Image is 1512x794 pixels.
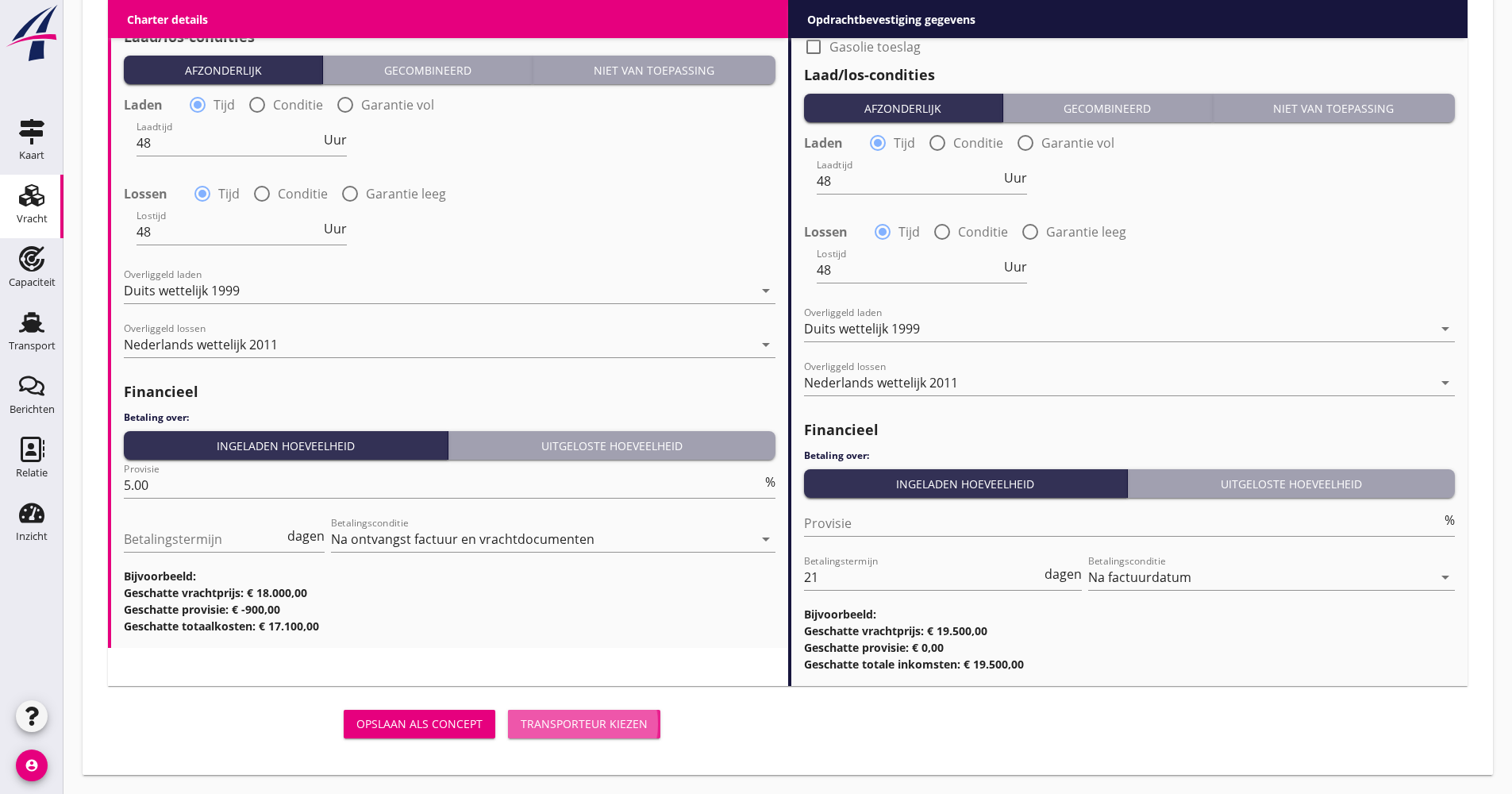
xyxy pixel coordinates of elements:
[1219,100,1449,117] div: Niet van toepassing
[356,715,483,732] div: Opslaan als concept
[324,133,347,146] span: Uur
[756,335,775,354] i: arrow_drop_down
[124,283,240,298] div: Duits wettelijk 1999
[508,710,660,738] button: Transporteur kiezen
[810,100,996,117] div: Afzonderlijk
[817,257,1001,283] input: Lostijd
[124,337,278,352] div: Nederlands wettelijk 2011
[9,277,56,287] div: Capaciteit
[1004,260,1027,273] span: Uur
[214,97,235,113] label: Tijd
[1041,568,1082,580] div: dagen
[361,97,434,113] label: Garantie vol
[756,281,775,300] i: arrow_drop_down
[762,476,775,488] div: %
[810,476,1121,492] div: Ingeladen hoeveelheid
[1441,514,1455,526] div: %
[324,222,347,235] span: Uur
[1134,476,1449,492] div: Uitgeloste hoeveelheid
[124,26,775,48] h2: Laad/los-condities
[17,214,48,224] div: Vracht
[124,584,775,601] h3: Geschatte vrachtprijs: € 18.000,00
[1010,100,1206,117] div: Gecombineerd
[898,224,920,240] label: Tijd
[894,135,915,151] label: Tijd
[455,437,769,454] div: Uitgeloste hoeveelheid
[130,437,441,454] div: Ingeladen hoeveelheid
[9,341,56,351] div: Transport
[1213,94,1455,122] button: Niet van toepassing
[331,532,594,546] div: Na ontvangst factuur en vrachtdocumenten
[804,565,1042,590] input: Betalingstermijn
[124,568,775,584] h3: Bijvoorbeeld:
[124,381,775,403] h2: Financieel
[804,606,1456,622] h3: Bijvoorbeeld:
[16,531,48,542] div: Inzicht
[804,64,1456,86] h2: Laad/los-condities
[804,419,1456,441] h2: Financieel
[804,449,1456,463] h4: Betaling over:
[804,94,1003,122] button: Afzonderlijk
[124,186,167,202] strong: Lossen
[829,39,921,55] label: Gasolie toeslag
[149,1,240,17] label: Gasolie toeslag
[284,530,325,542] div: dagen
[829,17,1071,33] label: Onder voorbehoud van voorgaande reis
[804,469,1129,498] button: Ingeladen hoeveelheid
[953,135,1003,151] label: Conditie
[124,601,775,618] h3: Geschatte provisie: € -900,00
[10,404,55,414] div: Berichten
[124,410,775,425] h4: Betaling over:
[273,97,323,113] label: Conditie
[1003,94,1213,122] button: Gecombineerd
[323,56,533,84] button: Gecombineerd
[278,186,328,202] label: Conditie
[958,224,1008,240] label: Conditie
[3,4,60,63] img: logo-small.a267ee39.svg
[756,530,775,549] i: arrow_drop_down
[804,135,843,151] strong: Laden
[1041,135,1114,151] label: Garantie vol
[539,62,768,79] div: Niet van toepassing
[1088,570,1191,584] div: Na factuurdatum
[124,472,762,498] input: Provisie
[804,622,1456,639] h3: Geschatte vrachtprijs: € 19.500,00
[521,715,648,732] div: Transporteur kiezen
[804,376,958,390] div: Nederlands wettelijk 2011
[16,750,48,781] i: account_circle
[1128,469,1455,498] button: Uitgeloste hoeveelheid
[804,322,920,336] div: Duits wettelijk 1999
[804,639,1456,656] h3: Geschatte provisie: € 0,00
[130,62,316,79] div: Afzonderlijk
[1004,172,1027,184] span: Uur
[804,656,1456,673] h3: Geschatte totale inkomsten: € 19.500,00
[1046,224,1126,240] label: Garantie leeg
[218,186,240,202] label: Tijd
[804,224,848,240] strong: Lossen
[804,511,1442,536] input: Provisie
[124,56,323,84] button: Afzonderlijk
[344,710,495,738] button: Opslaan als concept
[137,130,321,156] input: Laadtijd
[1436,373,1455,392] i: arrow_drop_down
[124,431,448,460] button: Ingeladen hoeveelheid
[448,431,775,460] button: Uitgeloste hoeveelheid
[1436,319,1455,338] i: arrow_drop_down
[137,219,321,245] input: Lostijd
[329,62,525,79] div: Gecombineerd
[16,468,48,478] div: Relatie
[1436,568,1455,587] i: arrow_drop_down
[124,526,284,552] input: Betalingstermijn
[817,168,1001,194] input: Laadtijd
[124,618,775,634] h3: Geschatte totaalkosten: € 17.100,00
[124,97,163,113] strong: Laden
[19,150,44,160] div: Kaart
[533,56,775,84] button: Niet van toepassing
[366,186,446,202] label: Garantie leeg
